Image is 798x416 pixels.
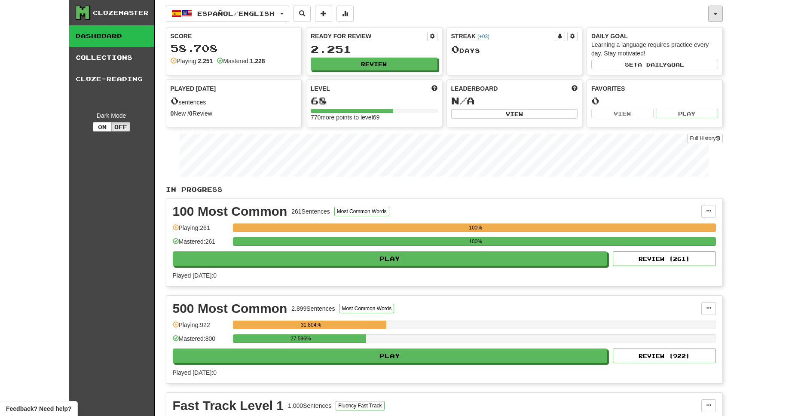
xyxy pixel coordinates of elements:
[198,58,213,64] strong: 2.251
[166,185,723,194] p: In Progress
[171,84,216,93] span: Played [DATE]
[171,43,297,54] div: 58.708
[171,95,297,107] div: sentences
[451,32,555,40] div: Streak
[189,110,193,117] strong: 0
[69,47,154,68] a: Collections
[336,401,384,410] button: Fluency Fast Track
[76,111,147,120] div: Dark Mode
[339,304,394,313] button: Most Common Words
[171,95,179,107] span: 0
[336,6,354,22] button: More stats
[111,122,130,132] button: Off
[572,84,578,93] span: This week in points, UTC
[197,10,275,17] span: Español / English
[591,60,718,69] button: Seta dailygoal
[294,6,311,22] button: Search sentences
[235,334,366,343] div: 27.596%
[591,84,718,93] div: Favorites
[93,9,149,17] div: Clozemaster
[171,110,174,117] strong: 0
[171,57,213,65] div: Playing:
[173,223,229,238] div: Playing: 261
[591,40,718,58] div: Learning a language requires practice every day. Stay motivated!
[591,95,718,106] div: 0
[93,122,112,132] button: On
[613,251,716,266] button: Review (261)
[311,84,330,93] span: Level
[591,32,718,40] div: Daily Goal
[311,32,427,40] div: Ready for Review
[687,134,722,143] a: Full History
[311,58,437,70] button: Review
[291,304,335,313] div: 2.899 Sentences
[171,109,297,118] div: New / Review
[173,302,287,315] div: 500 Most Common
[311,95,437,106] div: 68
[173,272,217,279] span: Played [DATE]: 0
[173,205,287,218] div: 100 Most Common
[6,404,71,413] span: Open feedback widget
[217,57,265,65] div: Mastered:
[171,32,297,40] div: Score
[311,44,437,55] div: 2.251
[451,44,578,55] div: Day s
[311,113,437,122] div: 770 more points to level 69
[451,95,475,107] span: N/A
[173,369,217,376] span: Played [DATE]: 0
[451,109,578,119] button: View
[613,349,716,363] button: Review (922)
[315,6,332,22] button: Add sentence to collection
[451,43,459,55] span: 0
[431,84,437,93] span: Score more points to level up
[591,109,654,118] button: View
[235,321,386,329] div: 31.804%
[69,25,154,47] a: Dashboard
[173,399,284,412] div: Fast Track Level 1
[173,237,229,251] div: Mastered: 261
[69,68,154,90] a: Cloze-Reading
[477,34,489,40] a: (+03)
[334,207,389,216] button: Most Common Words
[173,321,229,335] div: Playing: 922
[291,207,330,216] div: 261 Sentences
[250,58,265,64] strong: 1.228
[235,237,716,246] div: 100%
[451,84,498,93] span: Leaderboard
[166,6,289,22] button: Español/English
[173,251,608,266] button: Play
[638,61,667,67] span: a daily
[173,334,229,349] div: Mastered: 800
[173,349,608,363] button: Play
[235,223,716,232] div: 100%
[656,109,718,118] button: Play
[288,401,331,410] div: 1.000 Sentences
